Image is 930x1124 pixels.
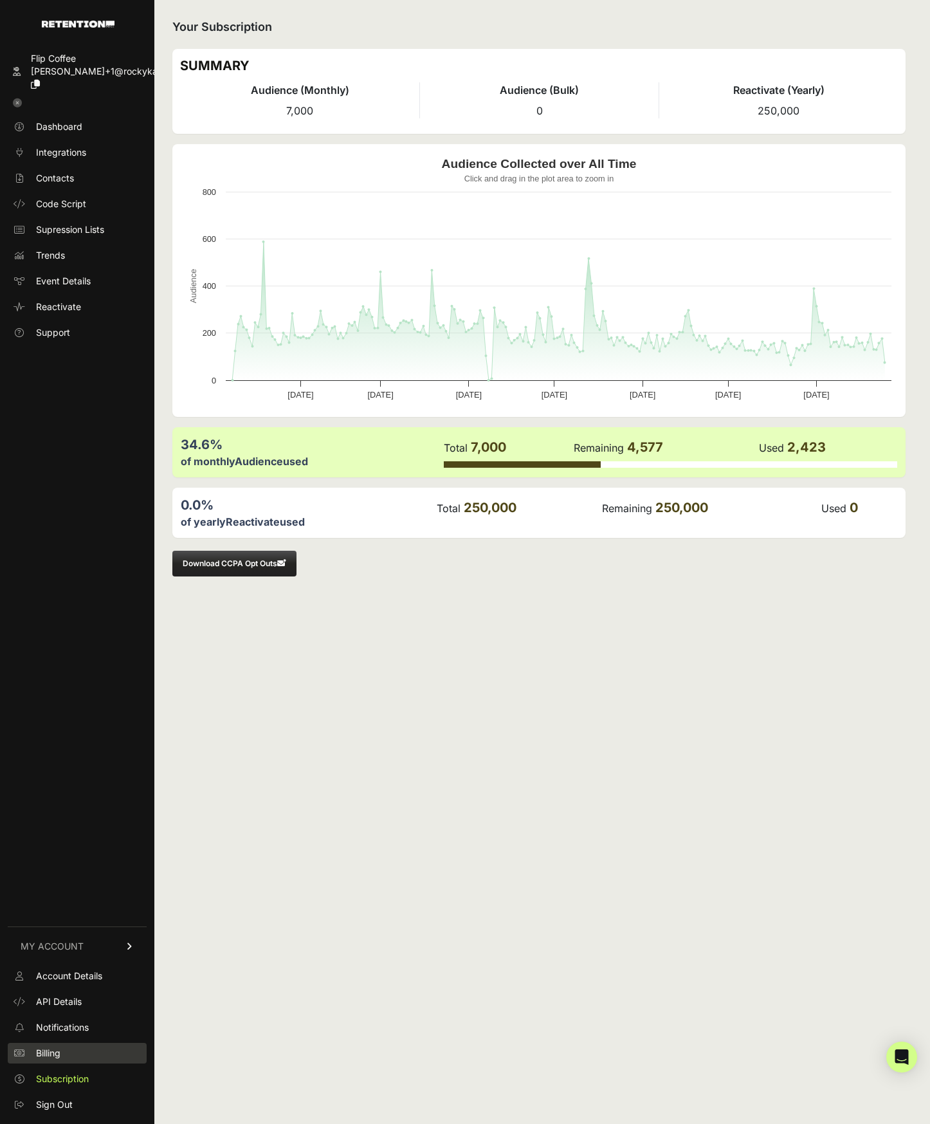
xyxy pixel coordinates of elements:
span: Billing [36,1047,60,1060]
a: Flip Coffee [PERSON_NAME]+1@rockykana... [8,48,147,95]
text: 200 [203,328,216,338]
text: [DATE] [803,390,829,400]
text: 400 [203,281,216,291]
span: Sign Out [36,1098,73,1111]
div: Open Intercom Messenger [886,1042,917,1073]
a: Dashboard [8,116,147,137]
span: 4,577 [627,439,663,455]
img: Retention.com [42,21,114,28]
span: 0 [536,104,543,117]
span: Reactivate [36,300,81,313]
text: 800 [203,187,216,197]
a: Supression Lists [8,219,147,240]
span: Notifications [36,1021,89,1034]
h4: Audience (Bulk) [420,82,659,98]
a: Account Details [8,966,147,986]
span: 250,000 [464,500,516,515]
h4: Reactivate (Yearly) [659,82,898,98]
h4: Audience (Monthly) [180,82,419,98]
button: Download CCPA Opt Outs [172,551,296,576]
label: Total [444,441,468,454]
a: MY ACCOUNT [8,926,147,966]
a: Billing [8,1043,147,1064]
span: Support [36,326,70,339]
div: 0.0% [181,496,435,514]
a: Support [8,322,147,343]
span: Contacts [36,172,74,185]
label: Reactivate [226,515,280,528]
a: API Details [8,991,147,1012]
span: Dashboard [36,120,82,133]
label: Audience [235,455,283,468]
label: Used [759,441,784,454]
text: Click and drag in the plot area to zoom in [464,174,614,183]
div: of monthly used [181,454,442,469]
span: Integrations [36,146,86,159]
span: MY ACCOUNT [21,940,84,953]
text: [DATE] [542,390,567,400]
a: Sign Out [8,1094,147,1115]
text: [DATE] [456,390,482,400]
text: 0 [212,376,216,385]
text: 600 [203,234,216,244]
span: Subscription [36,1073,89,1085]
h3: SUMMARY [180,57,898,75]
span: Supression Lists [36,223,104,236]
text: [DATE] [287,390,313,400]
a: Notifications [8,1017,147,1038]
span: API Details [36,995,82,1008]
span: 7,000 [286,104,313,117]
span: 250,000 [758,104,799,117]
span: [PERSON_NAME]+1@rockykana... [31,66,176,77]
a: Code Script [8,194,147,214]
a: Trends [8,245,147,266]
text: Audience [188,269,198,303]
span: 0 [850,500,858,515]
span: Event Details [36,275,91,288]
a: Reactivate [8,297,147,317]
label: Remaining [574,441,624,454]
div: of yearly used [181,514,435,530]
label: Remaining [602,502,652,515]
span: Code Script [36,198,86,210]
a: Subscription [8,1069,147,1089]
label: Used [821,502,846,515]
span: 2,423 [787,439,826,455]
a: Event Details [8,271,147,291]
span: Account Details [36,970,102,982]
svg: Audience Collected over All Time [180,152,898,409]
text: [DATE] [715,390,741,400]
text: Audience Collected over All Time [442,157,637,170]
span: 250,000 [655,500,708,515]
h2: Your Subscription [172,18,906,36]
a: Integrations [8,142,147,163]
a: Contacts [8,168,147,189]
text: [DATE] [367,390,393,400]
div: Flip Coffee [31,52,176,65]
label: Total [437,502,460,515]
span: 7,000 [471,439,506,455]
span: Trends [36,249,65,262]
div: 34.6% [181,436,442,454]
text: [DATE] [630,390,655,400]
